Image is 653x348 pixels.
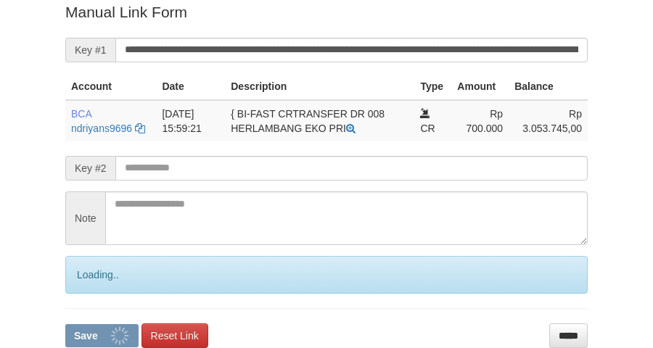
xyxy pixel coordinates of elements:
[451,100,509,141] td: Rp 700.000
[414,73,451,100] th: Type
[420,123,435,134] span: CR
[509,73,588,100] th: Balance
[141,323,208,348] a: Reset Link
[65,38,115,62] span: Key #1
[509,100,588,141] td: Rp 3.053.745,00
[225,73,414,100] th: Description
[151,330,199,341] span: Reset Link
[156,100,225,141] td: [DATE] 15:59:21
[71,108,91,120] span: BCA
[71,123,132,134] a: ndriyans9696
[65,256,588,294] div: Loading..
[135,123,145,134] a: Copy ndriyans9696 to clipboard
[225,100,414,141] td: { BI-FAST CRTRANSFER DR 008 HERLAMBANG EKO PRI
[65,156,115,181] span: Key #2
[156,73,225,100] th: Date
[65,191,105,245] span: Note
[74,330,98,341] span: Save
[451,73,509,100] th: Amount
[65,1,588,22] p: Manual Link Form
[65,324,139,347] button: Save
[65,73,156,100] th: Account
